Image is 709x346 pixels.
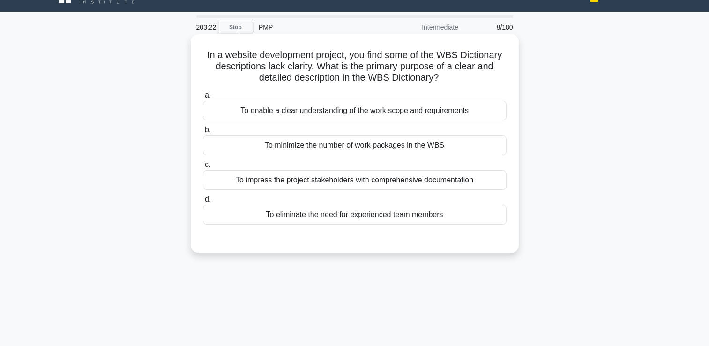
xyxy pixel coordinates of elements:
[203,135,507,155] div: To minimize the number of work packages in the WBS
[205,126,211,134] span: b.
[203,205,507,225] div: To eliminate the need for experienced team members
[203,101,507,120] div: To enable a clear understanding of the work scope and requirements
[205,160,210,168] span: c.
[203,170,507,190] div: To impress the project stakeholders with comprehensive documentation
[205,91,211,99] span: a.
[464,18,519,37] div: 8/180
[218,22,253,33] a: Stop
[202,49,507,84] h5: In a website development project, you find some of the WBS Dictionary descriptions lack clarity. ...
[205,195,211,203] span: d.
[191,18,218,37] div: 203:22
[253,18,382,37] div: PMP
[382,18,464,37] div: Intermediate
